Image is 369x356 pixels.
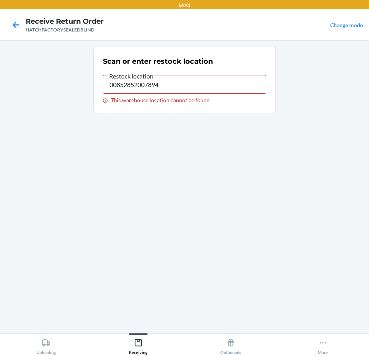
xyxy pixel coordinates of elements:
[220,335,241,355] div: Outbounds
[26,16,104,26] h4: Receive Return Order
[129,335,148,355] div: Receiving
[103,56,213,66] h2: Scan or enter restock location
[103,75,266,94] input: Restock location This warehouse location cannot be found
[92,333,185,355] button: Receiving
[330,22,363,28] a: Change mode
[179,2,190,9] p: LAX1
[318,335,328,355] div: More
[184,333,277,355] button: Outbounds
[37,335,56,355] div: Unloading
[108,72,155,80] span: Restock location
[103,97,266,103] div: This warehouse location cannot be found
[26,26,104,33] div: HATCHFACTORYSEALEDBLIND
